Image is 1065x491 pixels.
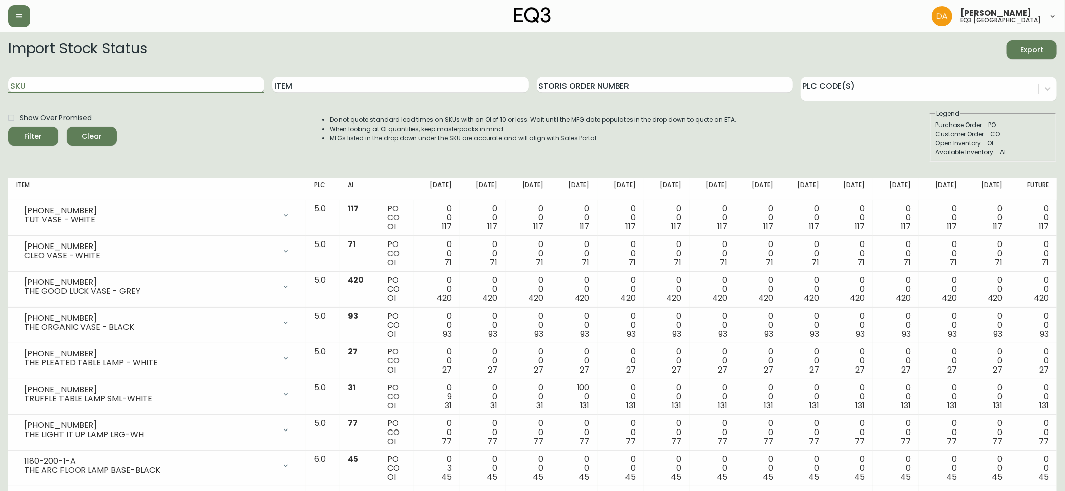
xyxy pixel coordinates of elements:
[534,221,544,232] span: 117
[348,453,358,465] span: 45
[348,238,356,250] span: 71
[1019,276,1049,303] div: 0 0
[468,312,497,339] div: 0 0
[534,364,544,376] span: 27
[443,328,452,340] span: 93
[973,419,1003,446] div: 0 0
[348,382,356,393] span: 31
[947,221,957,232] span: 117
[387,455,406,482] div: PO CO
[514,383,543,410] div: 0 0
[781,178,827,200] th: [DATE]
[927,204,957,231] div: 0 0
[960,17,1041,23] h5: eq3 [GEOGRAPHIC_DATA]
[1019,312,1049,339] div: 0 0
[67,127,117,146] button: Clear
[306,308,340,343] td: 5.0
[24,215,276,224] div: TUT VASE - WHITE
[881,204,911,231] div: 0 0
[948,400,957,411] span: 131
[763,221,773,232] span: 117
[340,178,379,200] th: AI
[652,204,681,231] div: 0 0
[1039,436,1049,447] span: 77
[835,240,865,267] div: 0 0
[789,276,819,303] div: 0 0
[652,419,681,446] div: 0 0
[514,276,543,303] div: 0 0
[627,328,636,340] span: 93
[16,240,298,262] div: [PHONE_NUMBER]CLEO VASE - WHITE
[902,364,911,376] span: 27
[1041,257,1049,268] span: 71
[534,436,544,447] span: 77
[514,455,543,482] div: 0 0
[306,236,340,272] td: 5.0
[698,240,727,267] div: 0 0
[24,206,276,215] div: [PHONE_NUMBER]
[537,400,544,411] span: 31
[927,455,957,482] div: 0 0
[932,6,952,26] img: dd1a7e8db21a0ac8adbf82b84ca05374
[942,292,957,304] span: 420
[835,276,865,303] div: 0 0
[468,383,497,410] div: 0 0
[387,292,396,304] span: OI
[16,312,298,334] div: [PHONE_NUMBER]THE ORGANIC VASE - BLACK
[606,276,636,303] div: 0 0
[811,257,819,268] span: 71
[698,276,727,303] div: 0 0
[1019,240,1049,267] div: 0 0
[606,240,636,267] div: 0 0
[625,221,636,232] span: 117
[935,139,1050,148] div: Open Inventory - OI
[743,312,773,339] div: 0 0
[809,436,819,447] span: 77
[743,240,773,267] div: 0 0
[717,221,727,232] span: 117
[24,349,276,358] div: [PHONE_NUMBER]
[973,240,1003,267] div: 0 0
[24,385,276,394] div: [PHONE_NUMBER]
[514,240,543,267] div: 0 0
[855,364,865,376] span: 27
[690,178,735,200] th: [DATE]
[927,240,957,267] div: 0 0
[743,347,773,375] div: 0 0
[348,310,358,322] span: 93
[387,347,406,375] div: PO CO
[896,292,911,304] span: 420
[789,455,819,482] div: 0 0
[1040,328,1049,340] span: 93
[950,257,957,268] span: 71
[973,204,1003,231] div: 0 0
[488,364,497,376] span: 27
[306,451,340,486] td: 6.0
[743,383,773,410] div: 0 0
[387,312,406,339] div: PO CO
[387,364,396,376] span: OI
[306,178,340,200] th: PLC
[468,240,497,267] div: 0 0
[487,221,497,232] span: 117
[24,287,276,296] div: THE GOOD LUCK VASE - GREY
[735,178,781,200] th: [DATE]
[809,364,819,376] span: 27
[514,312,543,339] div: 0 0
[348,346,358,357] span: 27
[672,328,681,340] span: 93
[652,383,681,410] div: 0 0
[881,312,911,339] div: 0 0
[927,347,957,375] div: 0 0
[75,130,109,143] span: Clear
[514,7,551,23] img: logo
[789,204,819,231] div: 0 0
[671,221,681,232] span: 117
[387,383,406,410] div: PO CO
[652,312,681,339] div: 0 0
[743,276,773,303] div: 0 0
[743,204,773,231] div: 0 0
[16,347,298,370] div: [PHONE_NUMBER]THE PLEATED TABLE LAMP - WHITE
[1019,383,1049,410] div: 0 0
[652,455,681,482] div: 0 0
